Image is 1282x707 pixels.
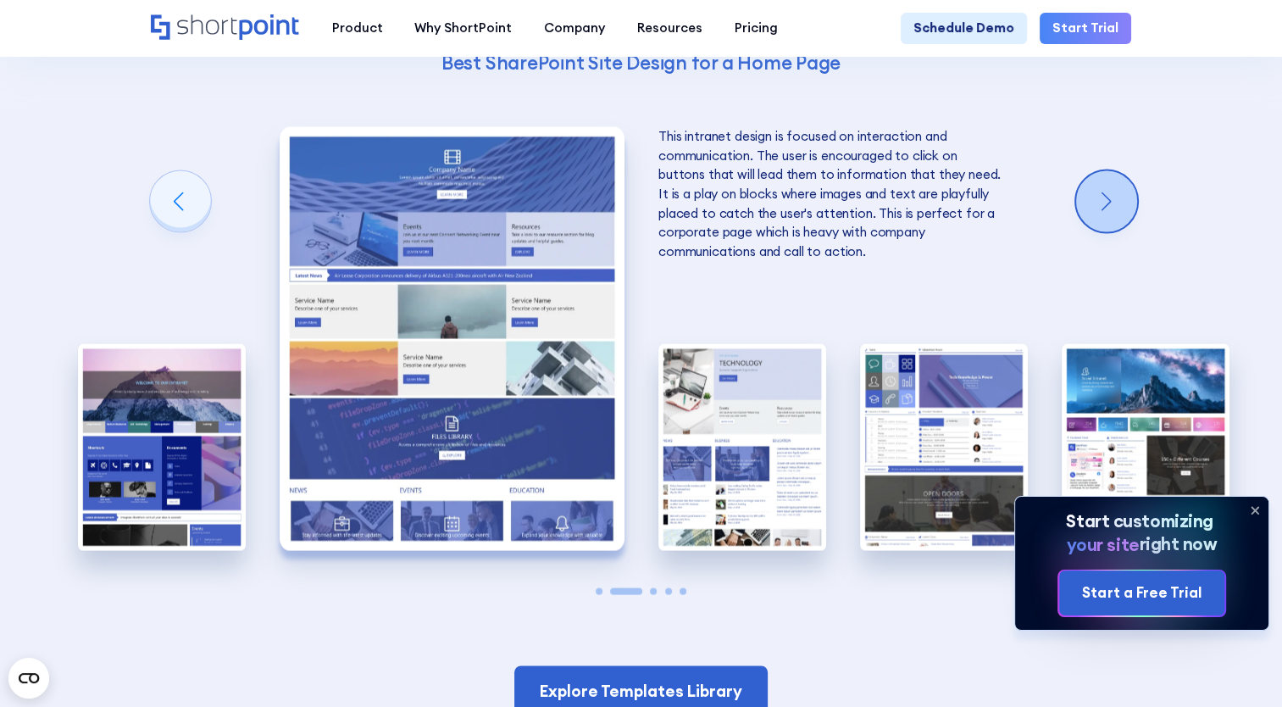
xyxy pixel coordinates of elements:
div: 2 / 5 [280,127,624,551]
iframe: Chat Widget [978,511,1282,707]
div: Next slide [1076,171,1137,232]
span: Go to slide 4 [665,588,672,595]
div: 4 / 5 [860,344,1028,550]
span: Go to slide 3 [650,588,657,595]
a: Product [316,13,399,45]
img: Best SharePoint Site Designs [78,344,246,550]
a: Why ShortPoint [398,13,528,45]
a: Home [151,14,300,42]
div: Pricing [735,19,778,38]
a: Company [528,13,621,45]
img: Best SharePoint Designs [658,344,826,550]
div: Start a Free Trial [1083,582,1202,604]
div: 1 / 5 [78,344,246,550]
a: Resources [621,13,719,45]
div: Resources [637,19,702,38]
a: Schedule Demo [901,13,1027,45]
span: Go to slide 5 [680,588,686,595]
h4: Best SharePoint Site Design for a Home Page [280,50,1002,75]
span: Go to slide 1 [596,588,602,595]
div: Previous slide [150,171,211,232]
span: Go to slide 2 [610,588,642,595]
div: 3 / 5 [658,344,826,550]
button: Open CMP widget [8,658,49,699]
img: Best SharePoint Intranet Site Designs [1062,344,1229,550]
p: This intranet design is focused on interaction and communication. The user is encouraged to click... [658,127,1003,262]
img: Best SharePoint Intranet Examples [860,344,1028,550]
a: Start a Free Trial [1059,571,1224,616]
a: Start Trial [1040,13,1131,45]
a: Pricing [719,13,794,45]
div: 5 / 5 [1062,344,1229,550]
div: Why ShortPoint [414,19,512,38]
img: Best SharePoint Intranet Sites [280,127,624,551]
div: Company [544,19,605,38]
div: Product [331,19,382,38]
